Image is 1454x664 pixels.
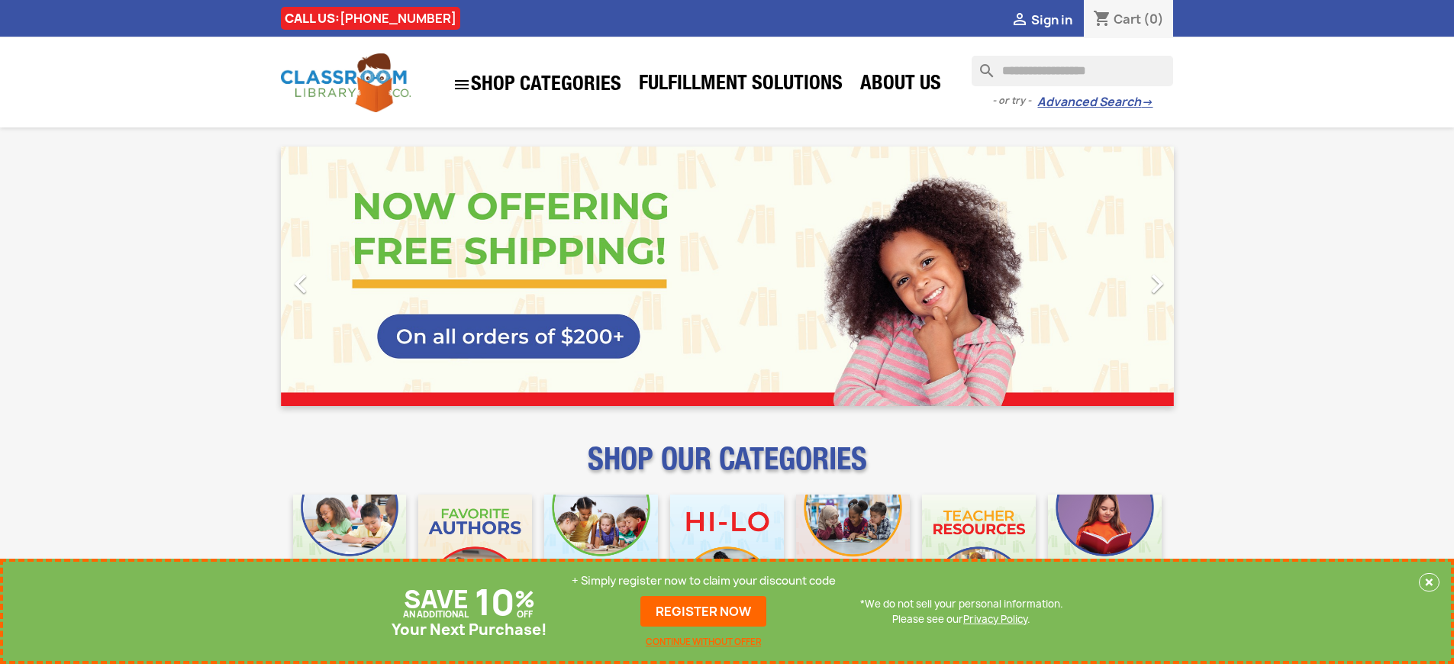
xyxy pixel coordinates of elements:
i: shopping_cart [1093,11,1111,29]
div: CALL US: [281,7,460,30]
img: CLC_Teacher_Resources_Mobile.jpg [922,495,1036,608]
img: CLC_Dyslexia_Mobile.jpg [1048,495,1162,608]
img: CLC_Favorite_Authors_Mobile.jpg [418,495,532,608]
p: SHOP OUR CATEGORIES [281,455,1174,482]
img: CLC_HiLo_Mobile.jpg [670,495,784,608]
span: (0) [1143,11,1164,27]
img: CLC_Bulk_Mobile.jpg [293,495,407,608]
i:  [1138,265,1176,303]
input: Search [972,56,1173,86]
img: Classroom Library Company [281,53,411,112]
span: Sign in [1031,11,1072,28]
a: Advanced Search→ [1037,95,1153,110]
a:  Sign in [1011,11,1072,28]
i:  [453,76,471,94]
img: CLC_Fiction_Nonfiction_Mobile.jpg [796,495,910,608]
span: Cart [1114,11,1141,27]
span: - or try - [992,93,1037,108]
i:  [282,265,320,303]
i: search [972,56,990,74]
a: Previous [281,147,415,406]
i:  [1011,11,1029,30]
a: Next [1040,147,1174,406]
a: Fulfillment Solutions [631,70,850,101]
a: [PHONE_NUMBER] [340,10,456,27]
a: About Us [853,70,949,101]
a: SHOP CATEGORIES [445,68,629,102]
img: CLC_Phonics_And_Decodables_Mobile.jpg [544,495,658,608]
span: → [1141,95,1153,110]
ul: Carousel container [281,147,1174,406]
